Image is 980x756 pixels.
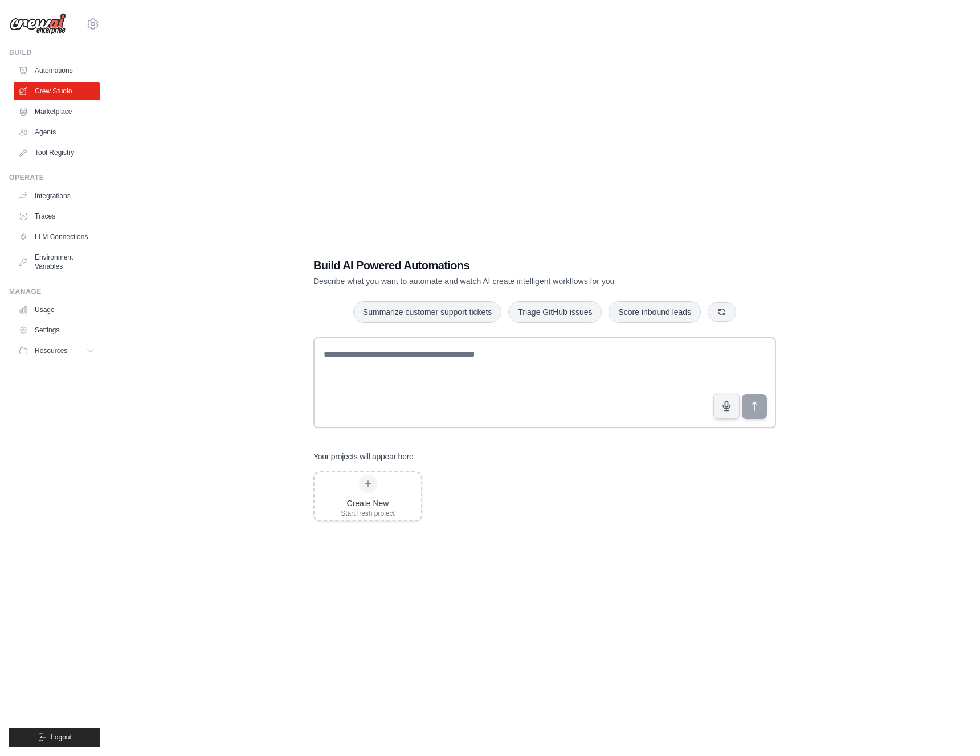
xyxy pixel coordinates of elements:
[313,451,414,462] h3: Your projects will appear here
[14,123,100,141] a: Agents
[609,301,701,323] button: Score inbound leads
[14,342,100,360] button: Resources
[9,728,100,747] button: Logout
[14,321,100,339] a: Settings
[353,301,501,323] button: Summarize customer support tickets
[9,48,100,57] div: Build
[313,276,696,287] p: Describe what you want to automate and watch AI create intelligent workflows for you
[341,509,395,518] div: Start fresh project
[313,257,696,273] h1: Build AI Powered Automations
[51,733,72,742] span: Logout
[14,61,100,80] a: Automations
[14,248,100,276] a: Environment Variables
[9,287,100,296] div: Manage
[14,301,100,319] a: Usage
[9,13,66,35] img: Logo
[341,498,395,509] div: Create New
[14,102,100,121] a: Marketplace
[14,207,100,225] a: Traces
[708,302,736,322] button: Get new suggestions
[14,143,100,162] a: Tool Registry
[14,82,100,100] a: Crew Studio
[14,228,100,246] a: LLM Connections
[9,173,100,182] div: Operate
[35,346,67,355] span: Resources
[508,301,602,323] button: Triage GitHub issues
[14,187,100,205] a: Integrations
[713,393,740,419] button: Click to speak your automation idea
